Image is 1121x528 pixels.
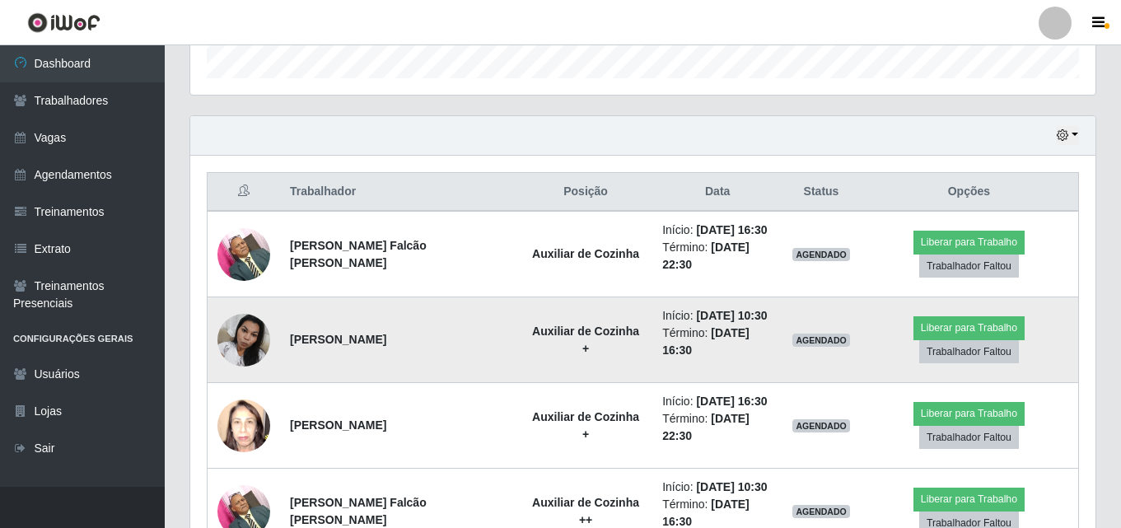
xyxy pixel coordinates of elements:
time: [DATE] 16:30 [696,395,767,408]
span: AGENDADO [792,505,850,518]
span: AGENDADO [792,334,850,347]
strong: [PERSON_NAME] Falcão [PERSON_NAME] [290,496,427,526]
img: 1730308333367.jpeg [217,305,270,375]
strong: Auxiliar de Cozinha ++ [532,496,639,526]
li: Término: [662,325,773,359]
button: Trabalhador Faltou [919,255,1019,278]
img: CoreUI Logo [27,12,100,33]
li: Início: [662,479,773,496]
li: Início: [662,222,773,239]
button: Liberar para Trabalho [913,316,1025,339]
button: Liberar para Trabalho [913,231,1025,254]
strong: Auxiliar de Cozinha [532,247,639,260]
img: 1697117733428.jpeg [217,219,270,289]
button: Trabalhador Faltou [919,426,1019,449]
button: Liberar para Trabalho [913,488,1025,511]
li: Término: [662,410,773,445]
time: [DATE] 16:30 [696,223,767,236]
button: Trabalhador Faltou [919,340,1019,363]
strong: [PERSON_NAME] [290,333,386,346]
th: Status [782,173,860,212]
span: AGENDADO [792,419,850,432]
span: AGENDADO [792,248,850,261]
strong: Auxiliar de Cozinha + [532,410,639,441]
time: [DATE] 10:30 [696,309,767,322]
th: Opções [860,173,1079,212]
li: Início: [662,307,773,325]
strong: [PERSON_NAME] Falcão [PERSON_NAME] [290,239,427,269]
strong: [PERSON_NAME] [290,418,386,432]
th: Trabalhador [280,173,519,212]
th: Data [652,173,782,212]
li: Início: [662,393,773,410]
li: Término: [662,239,773,273]
strong: Auxiliar de Cozinha + [532,325,639,355]
img: 1697073177270.jpeg [217,390,270,460]
time: [DATE] 10:30 [696,480,767,493]
th: Posição [519,173,652,212]
button: Liberar para Trabalho [913,402,1025,425]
